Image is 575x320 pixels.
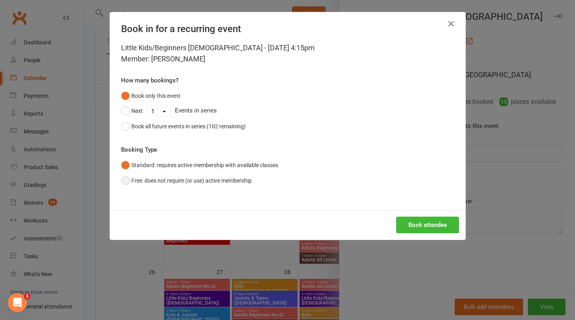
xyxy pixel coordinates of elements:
h4: Book in for a recurring event [121,23,454,34]
button: Standard: requires active membership with available classes [121,158,278,173]
button: Book attendee [396,217,459,233]
button: Next [121,103,143,118]
span: 1 [24,293,30,299]
div: Events in series [121,103,454,118]
button: Close [445,17,457,30]
button: Book only this event [121,88,180,103]
label: How many bookings? [121,76,178,85]
div: Book all future events in series (102 remaining) [131,122,246,131]
label: Booking Type [121,145,157,154]
div: Little Kids/Beginners [DEMOGRAPHIC_DATA] - [DATE] 4:15pm Member: [PERSON_NAME] [121,42,454,65]
button: Book all future events in series (102 remaining) [121,119,246,134]
button: Free: does not require (or use) active membership [121,173,252,188]
iframe: Intercom live chat [8,293,27,312]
